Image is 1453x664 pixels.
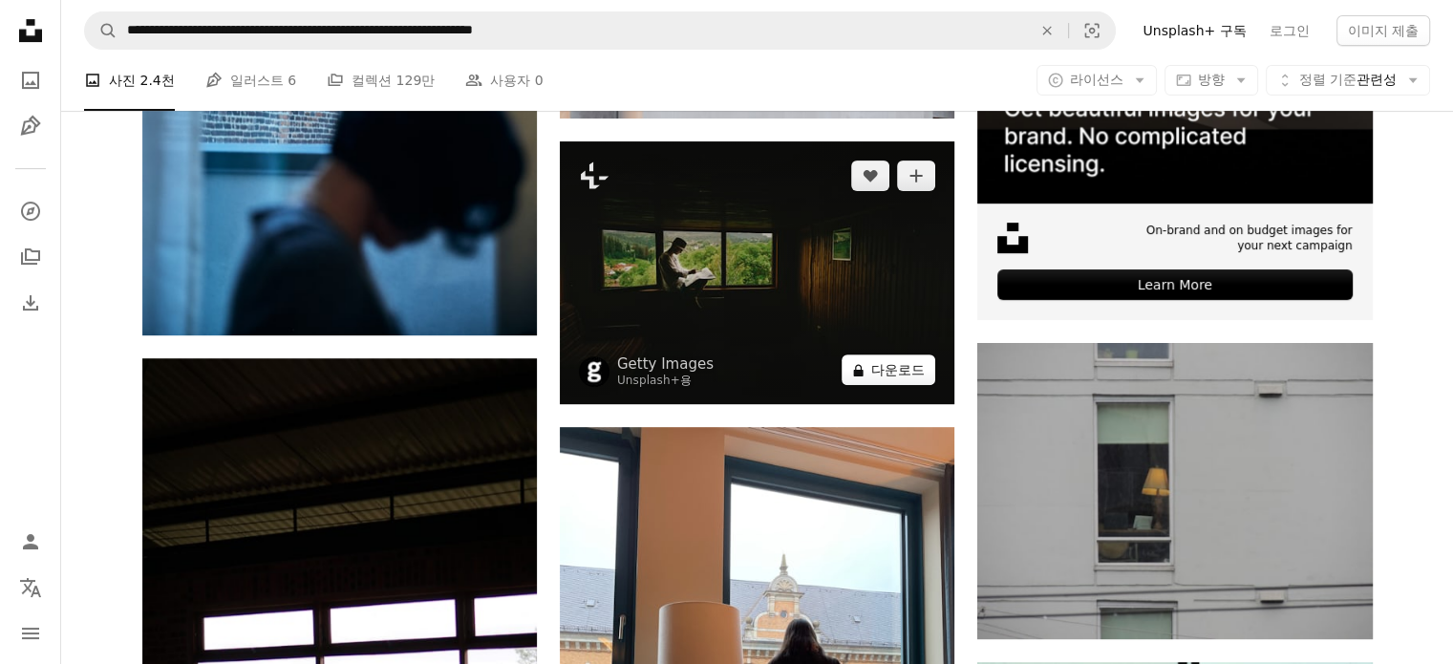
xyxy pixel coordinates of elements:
[327,50,435,111] a: 컬렉션 129만
[1131,15,1257,46] a: Unsplash+ 구독
[1026,12,1068,49] button: 삭제
[288,70,296,91] span: 6
[617,374,680,387] a: Unsplash+
[84,11,1116,50] form: 사이트 전체에서 이미지 찾기
[465,50,543,111] a: 사용자 0
[560,141,954,404] img: 세련된 힙스터 남자는 창가에 앉아 산을 바라보며 지도를 들고 목조 주택, 여름 여행 컨셉, 텍스트 공간을 탐험합니다.
[396,70,436,91] span: 129만
[1299,72,1357,87] span: 정렬 기준
[11,568,50,607] button: 언어
[1336,15,1430,46] button: 이미지 제출
[997,269,1352,300] div: Learn More
[205,50,296,111] a: 일러스트 6
[1135,223,1352,255] span: On-brand and on budget images for your next campaign
[11,523,50,561] a: 로그인 / 가입
[842,354,935,385] button: 다운로드
[535,70,544,91] span: 0
[1299,71,1397,90] span: 관련성
[617,374,714,389] div: 용
[1036,65,1157,96] button: 라이선스
[851,161,889,191] button: 좋아요
[11,192,50,230] a: 탐색
[11,11,50,54] a: 홈 — Unsplash
[1069,12,1115,49] button: 시각적 검색
[560,264,954,281] a: 세련된 힙스터 남자는 창가에 앉아 산을 바라보며 지도를 들고 목조 주택, 여름 여행 컨셉, 텍스트 공간을 탐험합니다.
[11,614,50,653] button: 메뉴
[1070,72,1123,87] span: 라이선스
[1198,72,1225,87] span: 방향
[85,12,118,49] button: Unsplash 검색
[977,482,1372,500] a: 흰색 나무 액자 유리창
[11,284,50,322] a: 다운로드 내역
[11,61,50,99] a: 사진
[11,238,50,276] a: 컬렉션
[977,343,1372,639] img: 흰색 나무 액자 유리창
[617,354,714,374] a: Getty Images
[897,161,935,191] button: 컬렉션에 추가
[1266,65,1430,96] button: 정렬 기준관련성
[1258,15,1321,46] a: 로그인
[11,107,50,145] a: 일러스트
[579,356,609,387] img: Getty Images의 프로필로 이동
[1165,65,1258,96] button: 방향
[997,223,1028,253] img: file-1631678316303-ed18b8b5cb9cimage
